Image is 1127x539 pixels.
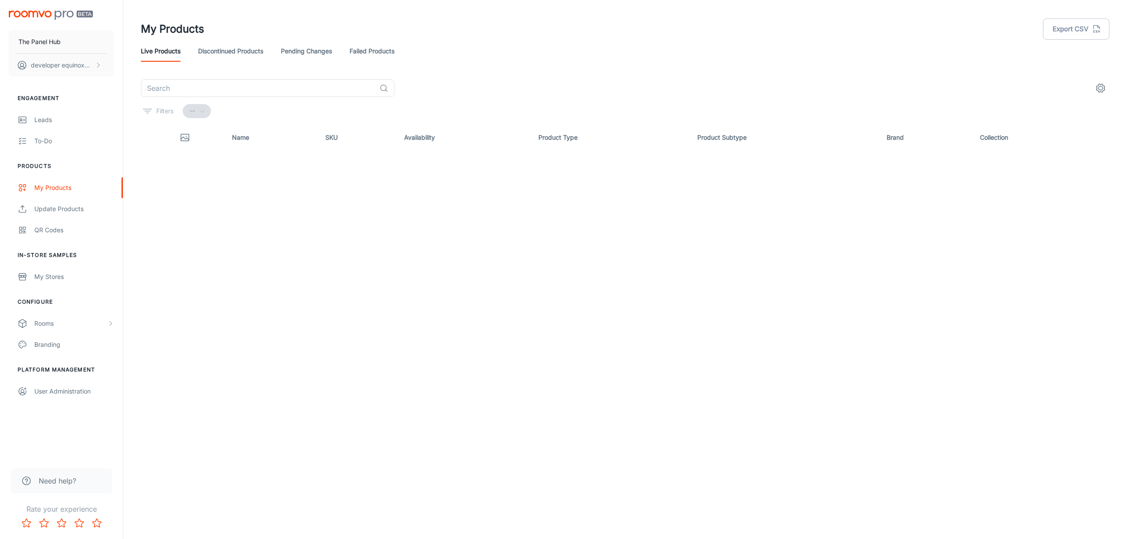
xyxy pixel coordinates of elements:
a: Failed Products [350,41,394,62]
div: Rooms [34,319,107,328]
th: Brand [880,125,973,150]
div: Update Products [34,204,114,214]
svg: Thumbnail [180,132,190,143]
p: The Panel Hub [18,37,61,47]
input: Search [141,79,376,97]
th: Availability [397,125,531,150]
button: The Panel Hub [9,30,114,53]
div: My Stores [34,272,114,282]
button: Rate 2 star [35,514,53,532]
div: User Administration [34,387,114,396]
button: Rate 3 star [53,514,70,532]
img: Roomvo PRO Beta [9,11,93,20]
a: Live Products [141,41,180,62]
a: Pending Changes [281,41,332,62]
th: Name [225,125,318,150]
th: Collection [973,125,1110,150]
th: SKU [318,125,397,150]
div: Leads [34,115,114,125]
a: Discontinued Products [198,41,263,62]
button: Export CSV [1043,19,1109,40]
h1: My Products [141,21,204,37]
th: Product Type [531,125,690,150]
div: QR Codes [34,225,114,235]
button: Rate 4 star [70,514,88,532]
div: To-do [34,136,114,146]
p: Rate your experience [7,504,116,514]
button: settings [1092,79,1109,97]
div: My Products [34,183,114,193]
button: developer equinoxcell [9,54,114,77]
th: Product Subtype [690,125,880,150]
button: Rate 5 star [88,514,106,532]
p: developer equinoxcell [31,60,93,70]
span: Need help? [39,476,76,486]
div: Branding [34,340,114,349]
button: Rate 1 star [18,514,35,532]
